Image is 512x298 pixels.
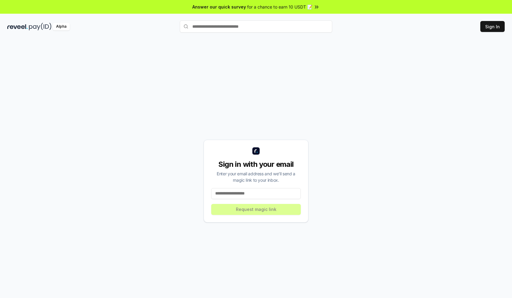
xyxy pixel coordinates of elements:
[252,147,260,155] img: logo_small
[480,21,505,32] button: Sign In
[211,160,301,169] div: Sign in with your email
[211,170,301,183] div: Enter your email address and we’ll send a magic link to your inbox.
[192,4,246,10] span: Answer our quick survey
[7,23,28,30] img: reveel_dark
[53,23,70,30] div: Alpha
[29,23,52,30] img: pay_id
[247,4,312,10] span: for a chance to earn 10 USDT 📝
